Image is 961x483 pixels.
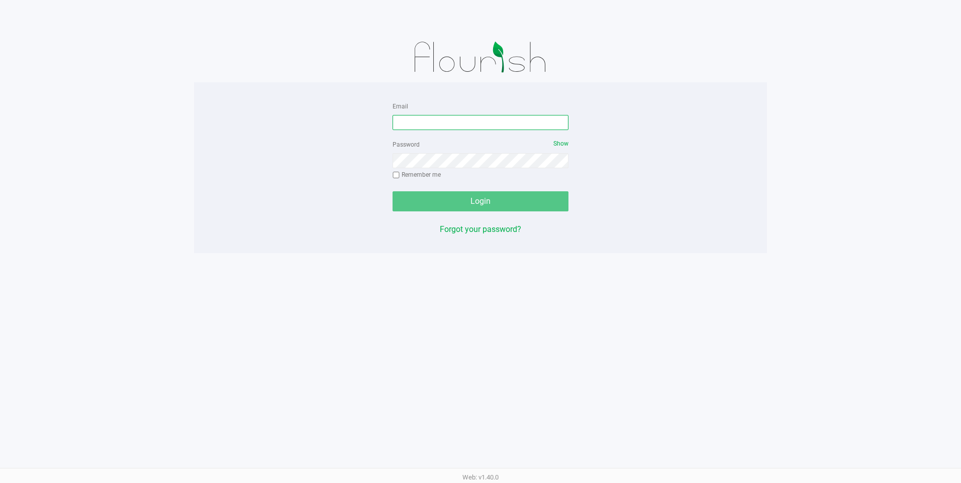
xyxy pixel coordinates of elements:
[393,170,441,179] label: Remember me
[462,473,499,481] span: Web: v1.40.0
[553,140,568,147] span: Show
[393,140,420,149] label: Password
[440,223,521,235] button: Forgot your password?
[393,172,400,179] input: Remember me
[393,102,408,111] label: Email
